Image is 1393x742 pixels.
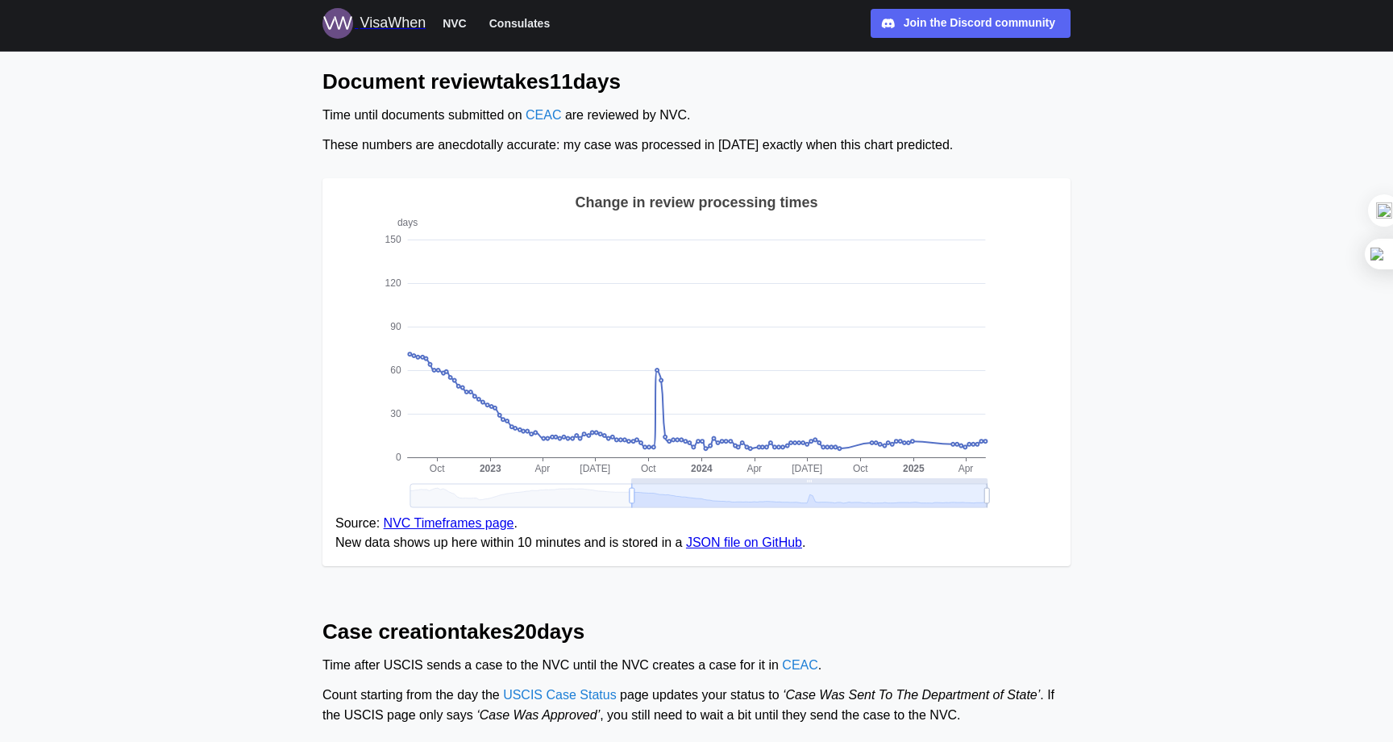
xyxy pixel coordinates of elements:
a: CEAC [526,108,561,122]
a: NVC Timeframes page [384,516,514,530]
h2: Case creation takes 20 days [322,618,1071,646]
text: Oct [853,463,868,474]
text: 60 [390,365,401,376]
text: Oct [641,463,656,474]
span: Consulates [489,14,550,33]
text: days [397,217,418,228]
div: Count starting from the day the page updates your status to . If the USCIS page only says , you s... [322,686,1071,726]
a: JSON file on GitHub [686,536,802,549]
text: Oct [430,463,445,474]
text: 2024 [691,463,713,474]
a: CEAC [782,658,817,672]
button: NVC [435,13,474,34]
span: NVC [443,14,467,33]
div: Time after USCIS sends a case to the NVC until the NVC creates a case for it in . [322,656,1071,676]
img: Logo for VisaWhen [322,8,353,39]
button: Consulates [482,13,557,34]
text: 30 [390,408,401,419]
div: VisaWhen [360,12,426,35]
a: USCIS Case Status [503,688,617,702]
text: Apr [746,463,762,474]
span: ‘Case Was Approved’ [476,708,600,722]
a: Join the Discord community [871,9,1071,38]
text: Apr [958,463,974,474]
text: 2025 [903,463,925,474]
text: [DATE] [580,463,610,474]
text: Change in review processing times [575,194,817,211]
text: 120 [385,277,401,289]
text: 0 [396,452,401,463]
div: Time until documents submitted on are reviewed by NVC. [322,106,1071,126]
figcaption: Source: . New data shows up here within 10 minutes and is stored in a . [335,514,1058,554]
text: Apr [535,463,551,474]
text: 2023 [480,463,501,474]
span: ‘Case Was Sent To The Department of State’ [783,688,1040,702]
text: 150 [385,234,401,245]
h2: Document review takes 11 days [322,68,1071,96]
text: 90 [390,321,401,332]
div: Join the Discord community [904,15,1055,32]
div: These numbers are anecdotally accurate: my case was processed in [DATE] exactly when this chart p... [322,135,1071,156]
text: [DATE] [792,463,822,474]
a: Logo for VisaWhen VisaWhen [322,8,426,39]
